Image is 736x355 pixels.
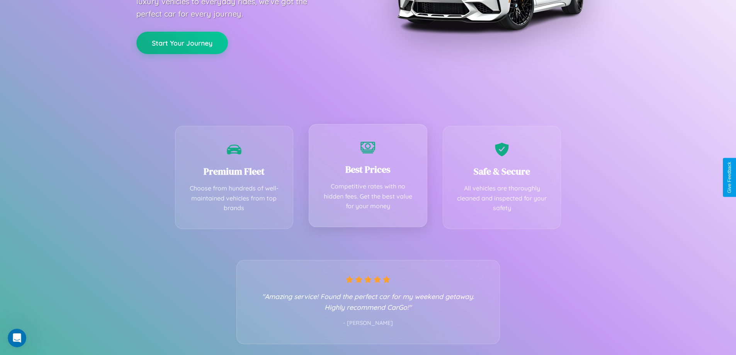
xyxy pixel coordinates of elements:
div: Give Feedback [727,162,732,193]
h3: Premium Fleet [187,165,282,178]
iframe: Intercom live chat [8,329,26,347]
p: - [PERSON_NAME] [252,318,484,328]
p: All vehicles are thoroughly cleaned and inspected for your safety [455,183,549,213]
button: Start Your Journey [136,32,228,54]
h3: Best Prices [321,163,415,176]
p: Choose from hundreds of well-maintained vehicles from top brands [187,183,282,213]
p: Competitive rates with no hidden fees. Get the best value for your money [321,182,415,211]
h3: Safe & Secure [455,165,549,178]
p: "Amazing service! Found the perfect car for my weekend getaway. Highly recommend CarGo!" [252,291,484,313]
